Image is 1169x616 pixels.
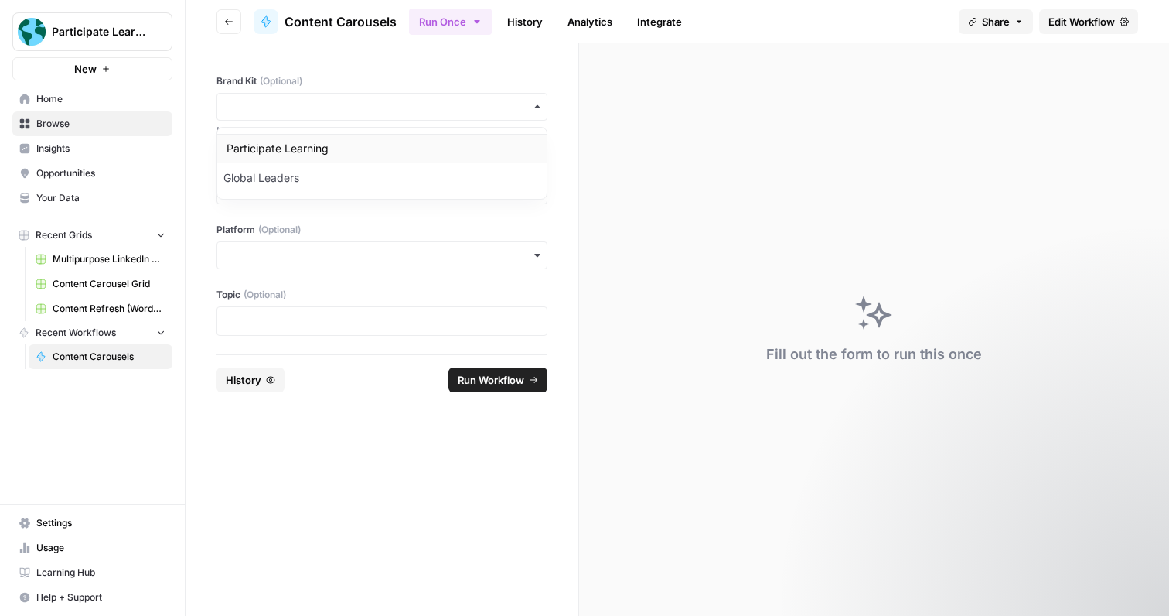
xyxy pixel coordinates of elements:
[254,9,397,34] a: Content Carousels
[216,288,547,302] label: Topic
[12,12,172,51] button: Workspace: Participate Learning
[12,111,172,136] a: Browse
[12,511,172,536] a: Settings
[766,344,982,365] div: Fill out the form to run this once
[244,288,286,302] span: (Optional)
[217,163,547,193] div: Global Leaders
[12,321,172,344] button: Recent Workflows
[409,9,492,35] button: Run Once
[1048,14,1115,29] span: Edit Workflow
[53,252,165,266] span: Multipurpose LinkedIn Workflow Grid
[36,191,165,205] span: Your Data
[12,560,172,585] a: Learning Hub
[216,223,547,237] label: Platform
[959,9,1033,34] button: Share
[36,117,165,131] span: Browse
[260,74,302,88] span: (Optional)
[458,372,524,388] span: Run Workflow
[12,161,172,186] a: Opportunities
[29,344,172,369] a: Content Carousels
[53,302,165,316] span: Content Refresh (Wordpress)
[36,228,92,242] span: Recent Grids
[74,61,97,77] span: New
[36,590,165,604] span: Help + Support
[12,87,172,111] a: Home
[52,24,145,39] span: Participate Learning
[216,124,547,138] a: Manage Brand Kits
[628,9,691,34] a: Integrate
[36,516,165,530] span: Settings
[498,9,552,34] a: History
[217,134,547,163] div: Participate Learning
[216,368,285,392] button: History
[53,350,165,364] span: Content Carousels
[36,142,165,156] span: Insights
[36,326,116,340] span: Recent Workflows
[12,57,172,80] button: New
[18,18,46,46] img: Participate Learning Logo
[448,368,547,392] button: Run Workflow
[1039,9,1138,34] a: Edit Workflow
[29,296,172,321] a: Content Refresh (Wordpress)
[558,9,622,34] a: Analytics
[36,166,165,180] span: Opportunities
[226,372,261,388] span: History
[12,136,172,161] a: Insights
[36,92,165,106] span: Home
[12,224,172,247] button: Recent Grids
[285,12,397,31] span: Content Carousels
[12,585,172,610] button: Help + Support
[982,14,1010,29] span: Share
[12,186,172,210] a: Your Data
[12,536,172,560] a: Usage
[36,566,165,580] span: Learning Hub
[53,277,165,291] span: Content Carousel Grid
[29,247,172,272] a: Multipurpose LinkedIn Workflow Grid
[216,74,547,88] label: Brand Kit
[29,272,172,296] a: Content Carousel Grid
[36,541,165,555] span: Usage
[258,223,301,237] span: (Optional)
